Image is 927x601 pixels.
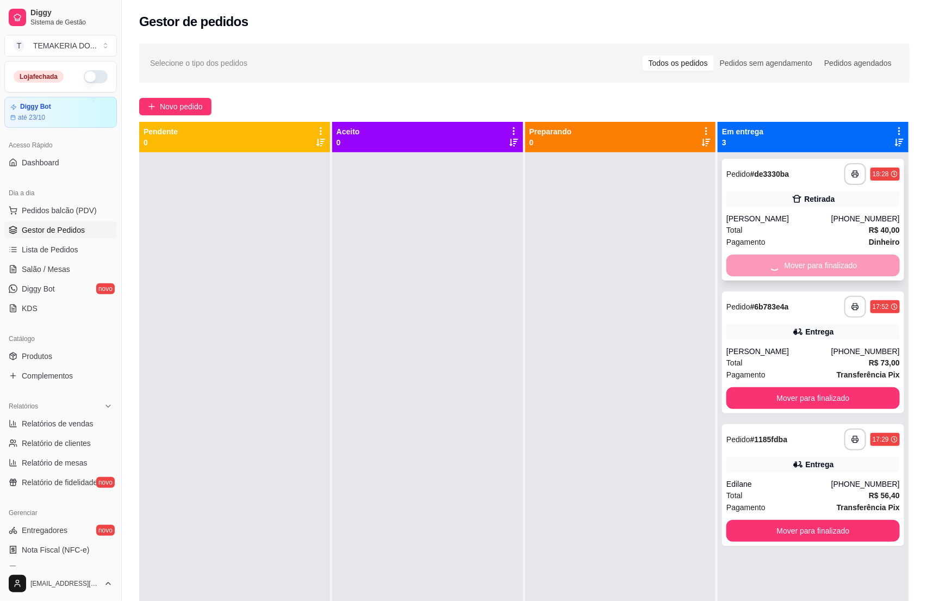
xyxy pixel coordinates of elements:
[22,544,89,555] span: Nota Fiscal (NFC-e)
[14,71,64,83] div: Loja fechada
[144,137,178,148] p: 0
[869,491,900,500] strong: R$ 56,40
[30,18,113,27] span: Sistema de Gestão
[4,367,117,385] a: Complementos
[84,70,108,83] button: Alterar Status
[726,224,743,236] span: Total
[726,387,900,409] button: Mover para finalizado
[726,236,766,248] span: Pagamento
[4,4,117,30] a: DiggySistema de Gestão
[806,459,834,470] div: Entrega
[139,13,248,30] h2: Gestor de pedidos
[873,170,889,178] div: 18:28
[30,8,113,18] span: Diggy
[4,474,117,491] a: Relatório de fidelidadenovo
[726,346,831,357] div: [PERSON_NAME]
[818,55,898,71] div: Pedidos agendados
[22,303,38,314] span: KDS
[150,57,247,69] span: Selecione o tipo dos pedidos
[530,126,572,137] p: Preparando
[4,415,117,432] a: Relatórios de vendas
[4,202,117,219] button: Pedidos balcão (PDV)
[726,435,750,444] span: Pedido
[22,477,97,488] span: Relatório de fidelidade
[806,326,834,337] div: Entrega
[873,302,889,311] div: 17:52
[726,302,750,311] span: Pedido
[831,213,900,224] div: [PHONE_NUMBER]
[337,126,360,137] p: Aceito
[831,346,900,357] div: [PHONE_NUMBER]
[22,351,52,362] span: Produtos
[4,348,117,365] a: Produtos
[726,490,743,501] span: Total
[22,244,78,255] span: Lista de Pedidos
[4,454,117,472] a: Relatório de mesas
[4,221,117,239] a: Gestor de Pedidos
[22,370,73,381] span: Complementos
[750,170,789,178] strong: # de3330ba
[22,564,81,575] span: Controle de caixa
[4,137,117,154] div: Acesso Rápido
[22,525,67,536] span: Entregadores
[139,98,211,115] button: Novo pedido
[22,418,94,429] span: Relatórios de vendas
[726,170,750,178] span: Pedido
[869,358,900,367] strong: R$ 73,00
[4,571,117,597] button: [EMAIL_ADDRESS][DOMAIN_NAME]
[750,302,789,311] strong: # 6b783e4a
[4,330,117,348] div: Catálogo
[4,97,117,128] a: Diggy Botaté 23/10
[643,55,714,71] div: Todos os pedidos
[4,35,117,57] button: Select a team
[4,504,117,522] div: Gerenciar
[4,241,117,258] a: Lista de Pedidos
[750,435,788,444] strong: # 1185fdba
[722,137,763,148] p: 3
[22,205,97,216] span: Pedidos balcão (PDV)
[14,40,24,51] span: T
[4,561,117,578] a: Controle de caixa
[530,137,572,148] p: 0
[4,300,117,317] a: KDS
[30,579,99,588] span: [EMAIL_ADDRESS][DOMAIN_NAME]
[869,226,900,234] strong: R$ 40,00
[22,438,91,449] span: Relatório de clientes
[873,435,889,444] div: 17:29
[726,479,831,490] div: Edilane
[869,238,900,246] strong: Dinheiro
[20,103,51,111] article: Diggy Bot
[4,522,117,539] a: Entregadoresnovo
[148,103,155,110] span: plus
[831,479,900,490] div: [PHONE_NUMBER]
[144,126,178,137] p: Pendente
[4,184,117,202] div: Dia a dia
[22,457,88,468] span: Relatório de mesas
[22,264,70,275] span: Salão / Mesas
[722,126,763,137] p: Em entrega
[726,357,743,369] span: Total
[726,213,831,224] div: [PERSON_NAME]
[726,501,766,513] span: Pagamento
[33,40,97,51] div: TEMAKERIA DO ...
[4,541,117,559] a: Nota Fiscal (NFC-e)
[22,283,55,294] span: Diggy Bot
[337,137,360,148] p: 0
[837,503,900,512] strong: Transferência Pix
[22,157,59,168] span: Dashboard
[714,55,818,71] div: Pedidos sem agendamento
[18,113,45,122] article: até 23/10
[4,280,117,298] a: Diggy Botnovo
[22,225,85,236] span: Gestor de Pedidos
[9,402,38,411] span: Relatórios
[4,435,117,452] a: Relatório de clientes
[4,261,117,278] a: Salão / Mesas
[726,369,766,381] span: Pagamento
[726,520,900,542] button: Mover para finalizado
[160,101,203,113] span: Novo pedido
[4,154,117,171] a: Dashboard
[837,370,900,379] strong: Transferência Pix
[805,194,835,205] div: Retirada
